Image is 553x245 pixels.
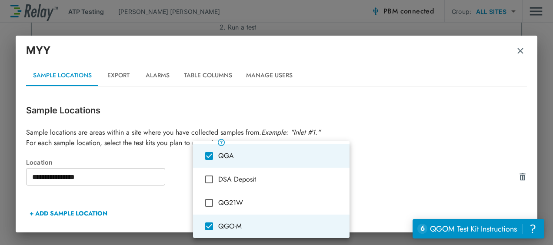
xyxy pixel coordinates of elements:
span: QGO-M [218,221,343,232]
iframe: Resource center [413,219,544,238]
span: DSA Deposit [218,174,343,185]
span: QG21W [218,198,343,208]
span: QGA [218,151,343,161]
